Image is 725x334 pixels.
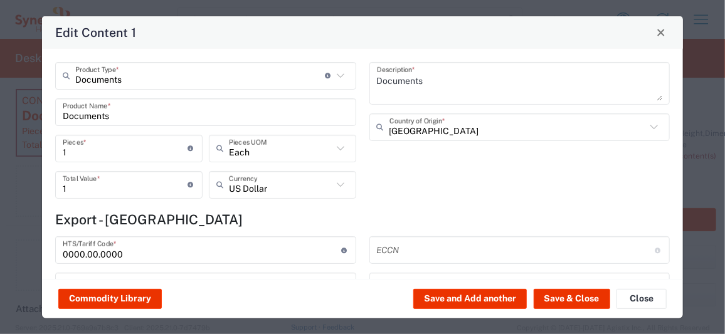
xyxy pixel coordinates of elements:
[534,289,610,309] button: Save & Close
[55,212,670,228] h4: Export - [GEOGRAPHIC_DATA]
[58,289,162,309] button: Commodity Library
[413,289,527,309] button: Save and Add another
[652,24,670,41] button: Close
[617,289,667,309] button: Close
[55,23,136,41] h4: Edit Content 1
